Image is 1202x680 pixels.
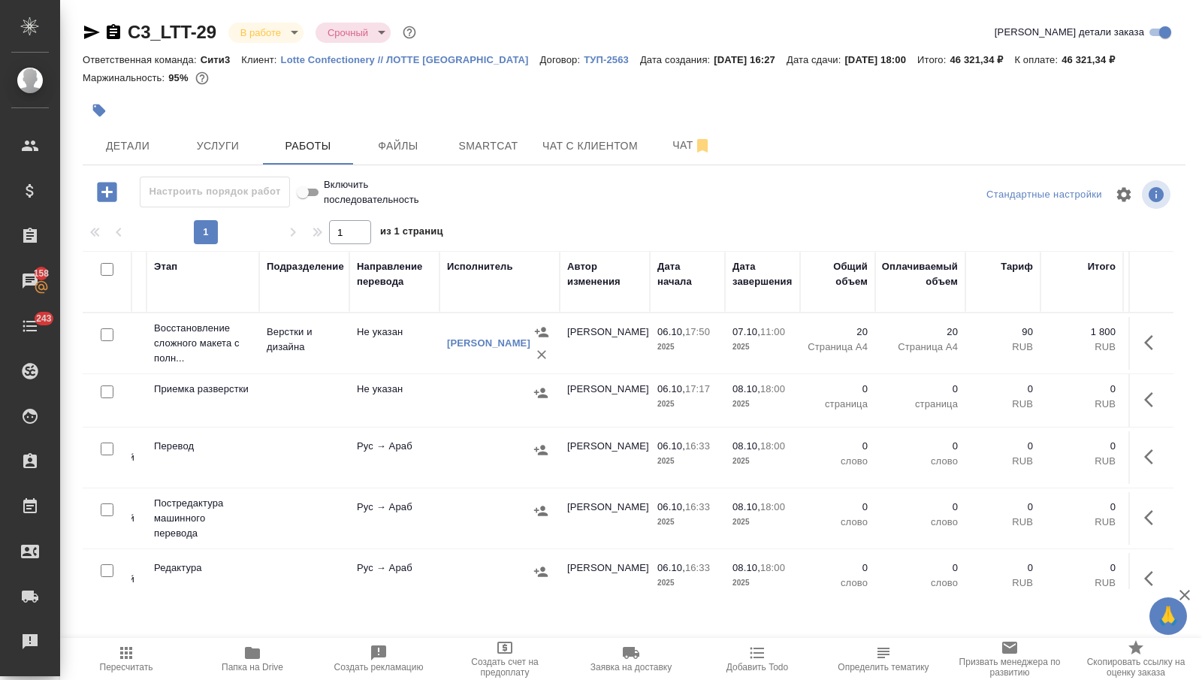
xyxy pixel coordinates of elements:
p: 0 [883,500,958,515]
span: [PERSON_NAME] детали заказа [995,25,1144,40]
button: Здесь прячутся важные кнопки [1135,439,1171,475]
p: [DATE] 18:00 [844,54,917,65]
button: Призвать менеджера по развитию [947,638,1073,680]
button: Скопировать ссылку для ЯМессенджера [83,23,101,41]
span: Пересчитать [100,662,153,672]
span: Услуги [182,137,254,156]
p: 20 [883,325,958,340]
button: Доп статусы указывают на важность/срочность заказа [400,23,419,42]
button: Добавить Todo [694,638,820,680]
p: 18:00 [760,440,785,452]
p: 2025 [732,576,793,591]
p: 0 [883,439,958,454]
button: Скопировать ссылку [104,23,122,41]
p: 90 [973,325,1033,340]
p: 2025 [657,576,717,591]
p: RUB [1048,576,1116,591]
p: Дата создания: [640,54,714,65]
p: 06.10, [657,326,685,337]
p: Клиент: [241,54,280,65]
p: 17:17 [685,383,710,394]
p: 06.10, [657,440,685,452]
p: 2025 [732,515,793,530]
td: Не указан [349,317,439,370]
p: Редактура [154,561,252,576]
p: 17:50 [685,326,710,337]
p: Страница А4 [808,340,868,355]
p: 16:33 [685,501,710,512]
button: 1800.00 RUB; [192,68,212,88]
div: split button [983,183,1106,207]
span: Детали [92,137,164,156]
p: ТУП-2563 [584,54,640,65]
p: Маржинальность: [83,72,168,83]
p: RUB [973,515,1033,530]
p: RUB [973,397,1033,412]
p: 1 800 [1048,325,1116,340]
p: 0 [808,382,868,397]
td: Рус → Араб [349,431,439,484]
span: Smartcat [452,137,524,156]
p: 18:00 [760,501,785,512]
p: 2025 [657,515,717,530]
button: В работе [236,26,285,39]
p: Сити3 [201,54,242,65]
p: 0 [973,500,1033,515]
button: Здесь прячутся важные кнопки [1135,382,1171,418]
p: Постредактура машинного перевода [154,496,252,541]
p: Итого: [917,54,950,65]
p: 0 [883,382,958,397]
span: из 1 страниц [380,222,443,244]
p: 0 [973,439,1033,454]
span: Определить тематику [838,662,929,672]
button: Папка на Drive [189,638,316,680]
p: 18:00 [760,562,785,573]
p: 06.10, [657,562,685,573]
td: Рус → Араб [349,553,439,606]
button: Здесь прячутся важные кнопки [1135,500,1171,536]
p: 20 [808,325,868,340]
button: Назначить [530,382,552,404]
a: 243 [4,307,56,345]
p: слово [883,515,958,530]
p: 0 [808,500,868,515]
button: Срочный [323,26,373,39]
p: 2025 [732,454,793,469]
button: Создать рекламацию [316,638,442,680]
p: Приемка разверстки [154,382,252,397]
button: Здесь прячутся важные кнопки [1135,325,1171,361]
p: 08.10, [732,383,760,394]
button: Здесь прячутся важные кнопки [1135,561,1171,597]
p: 2025 [657,340,717,355]
button: Скопировать ссылку на оценку заказа [1073,638,1199,680]
p: 95% [168,72,192,83]
div: Этап [154,259,177,274]
button: Пересчитать [63,638,189,680]
span: Включить последовательность [324,177,433,207]
div: Дата завершения [732,259,793,289]
span: Настроить таблицу [1106,177,1142,213]
p: 2025 [657,454,717,469]
span: Работы [272,137,344,156]
p: Lotte Confectionery // ЛОТТЕ [GEOGRAPHIC_DATA] [281,54,540,65]
td: Перевод Профессиональный Рус →... [34,549,146,609]
div: Подразделение [267,259,344,274]
div: Тариф [1001,259,1033,274]
a: 158 [4,262,56,300]
td: [PERSON_NAME] [560,431,650,484]
p: Договор: [540,54,584,65]
span: Скопировать ссылку на оценку заказа [1082,657,1190,678]
p: RUB [1048,340,1116,355]
div: Направление перевода [357,259,432,289]
span: Добавить Todo [726,662,788,672]
p: RUB [973,340,1033,355]
button: Назначить [530,500,552,522]
span: 243 [27,311,61,326]
button: Назначить [530,321,553,343]
p: Дата сдачи: [787,54,844,65]
p: страница [808,397,868,412]
button: Назначить [530,439,552,461]
p: 2025 [732,340,793,355]
p: 46 321,34 ₽ [950,54,1014,65]
div: Общий объем [808,259,868,289]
